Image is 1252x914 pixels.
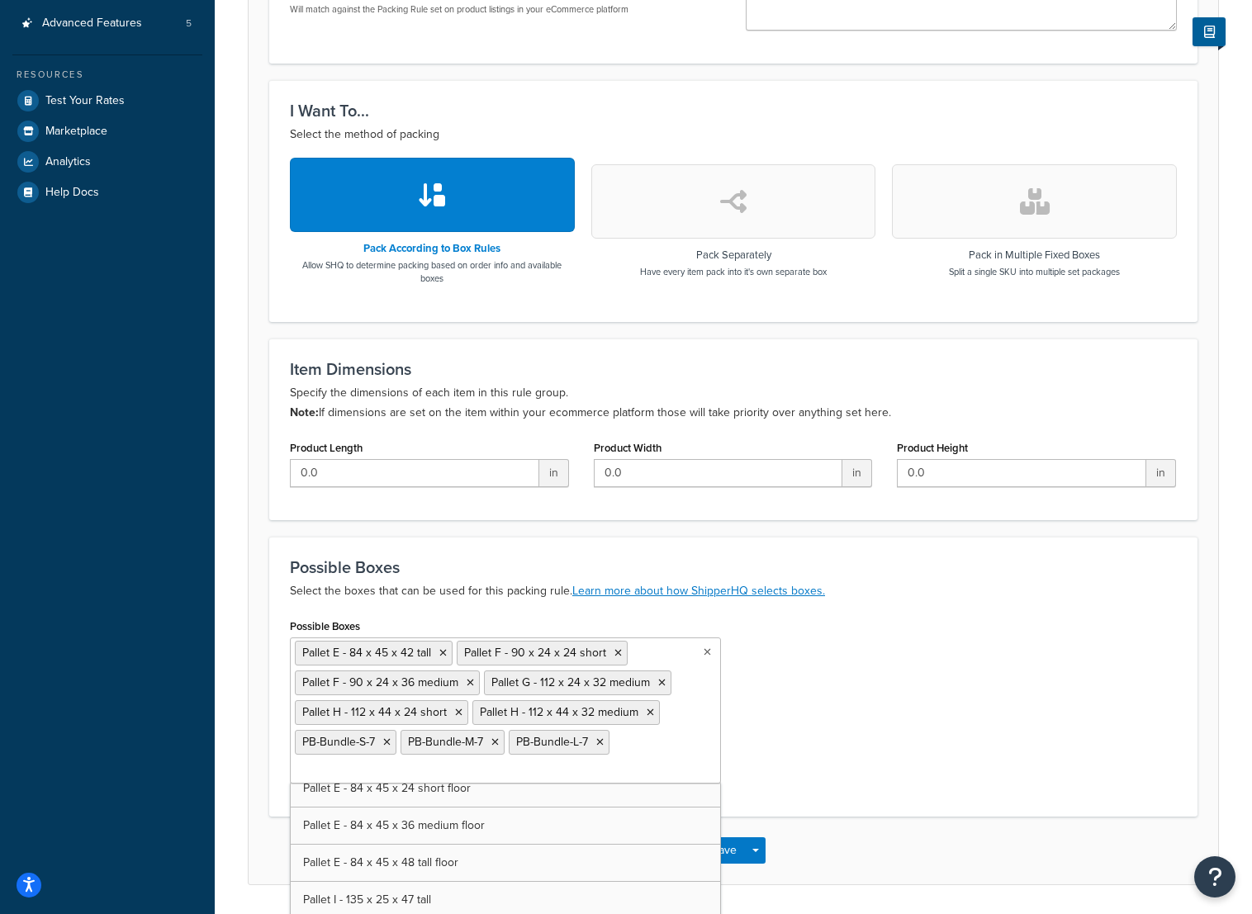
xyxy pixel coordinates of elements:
p: Have every item pack into it's own separate box [640,265,827,278]
button: Show Help Docs [1193,17,1226,46]
span: PB-Bundle-M-7 [408,733,483,751]
label: Product Width [594,442,662,454]
li: Advanced Features [12,8,202,39]
span: Advanced Features [42,17,142,31]
span: Test Your Rates [45,94,125,108]
span: 5 [186,17,192,31]
span: in [842,459,872,487]
span: Pallet E - 84 x 45 x 24 short floor [303,779,471,797]
button: Save [702,837,747,864]
p: Select the boxes that can be used for this packing rule. [290,581,1177,601]
a: Pallet E - 84 x 45 x 48 tall floor [291,845,720,881]
span: Pallet F - 90 x 24 x 36 medium [302,674,458,691]
span: in [1146,459,1176,487]
a: Learn more about how ShipperHQ selects boxes. [572,582,825,599]
span: Pallet H - 112 x 44 x 32 medium [480,703,638,721]
span: Pallet H - 112 x 44 x 24 short [302,703,447,721]
span: PB-Bundle-S-7 [302,733,375,751]
p: Split a single SKU into multiple set packages [949,265,1120,278]
p: Allow SHQ to determine packing based on order info and available boxes [290,258,575,285]
span: Analytics [45,155,91,169]
a: Marketplace [12,116,202,146]
a: Test Your Rates [12,86,202,116]
h3: I Want To... [290,102,1177,120]
span: Pallet F - 90 x 24 x 24 short [464,644,606,661]
p: Specify the dimensions of each item in this rule group. If dimensions are set on the item within ... [290,383,1177,423]
span: in [539,459,569,487]
a: Advanced Features5 [12,8,202,39]
span: Pallet E - 84 x 45 x 42 tall [302,644,431,661]
span: Marketplace [45,125,107,139]
span: Pallet E - 84 x 45 x 48 tall floor [303,854,458,871]
a: Pallet E - 84 x 45 x 36 medium floor [291,807,720,844]
label: Possible Boxes [290,620,360,632]
h3: Pack Separately [640,249,827,261]
label: Product Height [897,442,968,454]
span: PB-Bundle-L-7 [516,733,588,751]
label: Product Length [290,442,363,454]
span: Pallet I - 135 x 25 x 47 tall [303,891,431,908]
span: Help Docs [45,186,99,200]
span: Pallet E - 84 x 45 x 36 medium floor [303,817,485,834]
button: Open Resource Center [1194,856,1235,897]
a: Pallet E - 84 x 45 x 24 short floor [291,770,720,807]
div: Resources [12,68,202,82]
h3: Pack in Multiple Fixed Boxes [949,249,1120,261]
a: Analytics [12,147,202,177]
p: Select the method of packing [290,125,1177,144]
h3: Possible Boxes [290,558,1177,576]
a: Help Docs [12,178,202,207]
span: Pallet G - 112 x 24 x 32 medium [491,674,650,691]
p: Will match against the Packing Rule set on product listings in your eCommerce platform [290,3,721,16]
h3: Pack According to Box Rules [290,243,575,254]
b: Note: [290,404,319,421]
h3: Item Dimensions [290,360,1177,378]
